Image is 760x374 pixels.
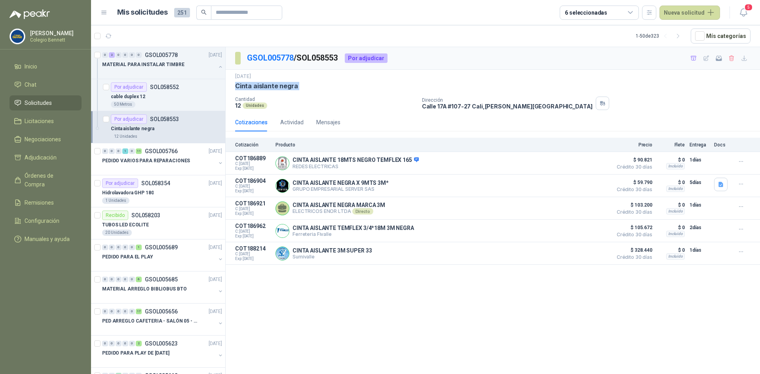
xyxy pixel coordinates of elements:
[659,6,720,20] button: Nueva solicitud
[102,230,132,236] div: 20 Unidades
[690,245,709,255] p: 1 días
[30,38,80,42] p: Colegio Bennett
[636,30,684,42] div: 1 - 50 de 323
[102,50,224,76] a: 0 2 0 0 0 0 GSOL005778[DATE] MATERIAL PARA INSTALAR TIMBRE
[9,232,82,247] a: Manuales y ayuda
[666,163,685,169] div: Incluido
[109,341,115,346] div: 0
[275,142,608,148] p: Producto
[9,150,82,165] a: Adjudicación
[247,52,338,64] p: / SOL058553
[209,276,222,283] p: [DATE]
[613,200,652,210] span: $ 103.200
[666,253,685,260] div: Incluido
[657,142,685,148] p: Flete
[422,103,593,110] p: Calle 17A #107-27 Cali , [PERSON_NAME][GEOGRAPHIC_DATA]
[235,200,271,207] p: COT186921
[25,80,36,89] span: Chat
[235,178,271,184] p: COT186904
[136,148,142,154] div: 11
[25,62,37,71] span: Inicio
[116,341,122,346] div: 0
[145,309,178,314] p: GSOL005656
[30,30,80,36] p: [PERSON_NAME]
[293,254,372,260] p: Sumivalle
[243,103,267,109] div: Unidades
[293,247,372,254] p: CINTA AISLANTE 3M SUPER 33
[102,245,108,250] div: 0
[613,142,652,148] p: Precio
[122,277,128,282] div: 0
[293,225,414,231] p: CINTA AISLANTE TEMFLEX 3/4*18M 3M NEGRA
[235,211,271,216] span: Exp: [DATE]
[102,285,186,293] p: MATERIAL ARREGLO BIBLIOBUS BTO
[102,52,108,58] div: 0
[9,132,82,147] a: Negociaciones
[293,163,419,169] p: REDES ELECTRICAS
[276,179,289,192] img: Company Logo
[109,309,115,314] div: 0
[235,184,271,189] span: C: [DATE]
[235,73,251,80] p: [DATE]
[25,117,54,125] span: Licitaciones
[91,111,225,143] a: Por adjudicarSOL058553Cinta aislante negra12 Unidades
[116,245,122,250] div: 0
[102,317,201,325] p: PED ARREGLO CAFETERIA - SALÓN 05 - MATERIAL CARP.
[235,189,271,194] span: Exp: [DATE]
[150,116,179,122] p: SOL058553
[276,247,289,260] img: Company Logo
[109,52,115,58] div: 2
[25,198,54,207] span: Remisiones
[565,8,607,17] div: 6 seleccionadas
[293,202,385,208] p: CINTA AISLANTE NEGRA MARCA 3M
[122,52,128,58] div: 0
[293,231,414,237] p: Ferreteria Fivalle
[691,28,750,44] button: Mís categorías
[9,77,82,92] a: Chat
[690,200,709,210] p: 1 días
[129,341,135,346] div: 0
[744,4,753,11] span: 5
[235,223,271,229] p: COT186962
[613,210,652,215] span: Crédito 30 días
[235,82,298,90] p: Cinta aislante negra
[209,244,222,251] p: [DATE]
[293,157,419,164] p: CINTA AISLANTE 18MTS NEGRO TEMFLEX 165
[657,245,685,255] p: $ 0
[129,52,135,58] div: 0
[141,180,170,186] p: SOL058354
[145,277,178,282] p: GSOL005685
[102,211,128,220] div: Recibido
[613,178,652,187] span: $ 59.790
[293,180,389,186] p: CINTA AISLANTE NEGRA X 9MTS 3M*
[209,340,222,347] p: [DATE]
[613,232,652,237] span: Crédito 30 días
[109,148,115,154] div: 0
[9,213,82,228] a: Configuración
[666,186,685,192] div: Incluido
[657,155,685,165] p: $ 0
[613,245,652,255] span: $ 328.440
[9,9,50,19] img: Logo peakr
[10,29,25,44] img: Company Logo
[714,142,730,148] p: Docs
[209,212,222,219] p: [DATE]
[280,118,304,127] div: Actividad
[613,165,652,169] span: Crédito 30 días
[25,135,61,144] span: Negociaciones
[209,51,222,59] p: [DATE]
[9,114,82,129] a: Licitaciones
[235,245,271,252] p: COT188214
[102,307,224,332] a: 0 0 0 0 0 17 GSOL005656[DATE] PED ARREGLO CAFETERIA - SALÓN 05 - MATERIAL CARP.
[91,79,225,111] a: Por adjudicarSOL058552cable duplex 1250 Metros
[129,309,135,314] div: 0
[657,223,685,232] p: $ 0
[25,99,52,107] span: Solicitudes
[136,277,142,282] div: 6
[136,245,142,250] div: 1
[235,102,241,109] p: 12
[9,168,82,192] a: Órdenes de Compra
[293,208,385,215] p: ELECTRICOS ENOR LTDA
[201,9,207,15] span: search
[613,255,652,260] span: Crédito 30 días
